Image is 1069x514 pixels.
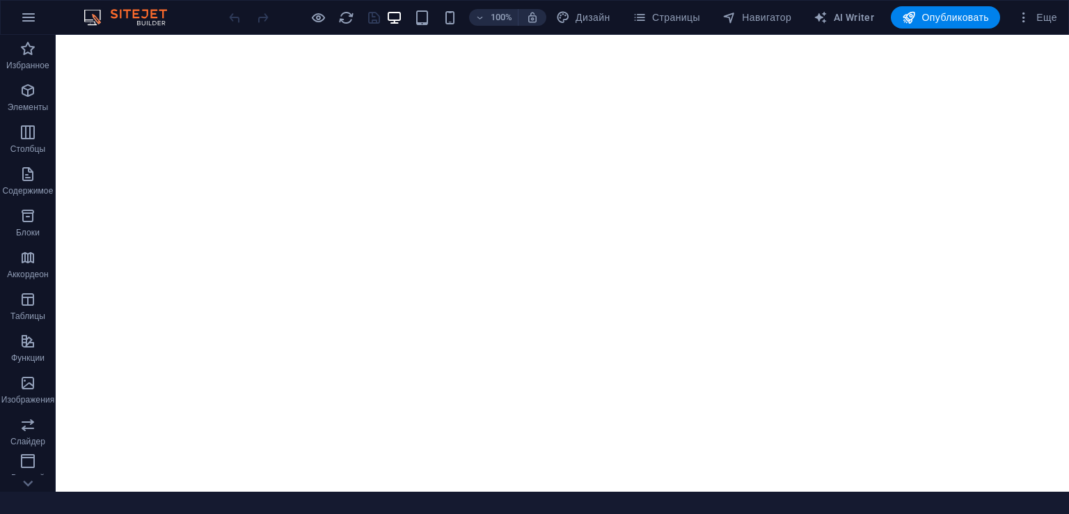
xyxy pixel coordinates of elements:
[490,9,512,26] h6: 100%
[338,10,354,26] i: Перезагрузить страницу
[551,6,616,29] div: Дизайн (Ctrl+Alt+Y)
[10,311,45,322] p: Таблицы
[6,60,49,71] p: Избранное
[80,9,184,26] img: Editor Logo
[8,102,48,113] p: Элементы
[1017,10,1057,24] span: Еще
[11,352,45,364] p: Функции
[902,10,989,24] span: Опубликовать
[10,436,45,447] p: Слайдер
[10,143,46,155] p: Столбцы
[556,10,610,24] span: Дизайн
[717,6,797,29] button: Навигатор
[627,6,706,29] button: Страницы
[469,9,518,26] button: 100%
[310,9,326,26] button: Нажмите здесь, чтобы выйти из режима предварительного просмотра и продолжить редактирование
[891,6,1000,29] button: Опубликовать
[808,6,880,29] button: AI Writer
[633,10,700,24] span: Страницы
[551,6,616,29] button: Дизайн
[526,11,539,24] i: При изменении размера уровень масштабирования подстраивается автоматически в соответствии с выбра...
[16,227,40,238] p: Блоки
[722,10,791,24] span: Навигатор
[7,269,49,280] p: Аккордеон
[1011,6,1063,29] button: Еще
[814,10,874,24] span: AI Writer
[3,185,54,196] p: Содержимое
[338,9,354,26] button: reload
[1,394,55,405] p: Изображения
